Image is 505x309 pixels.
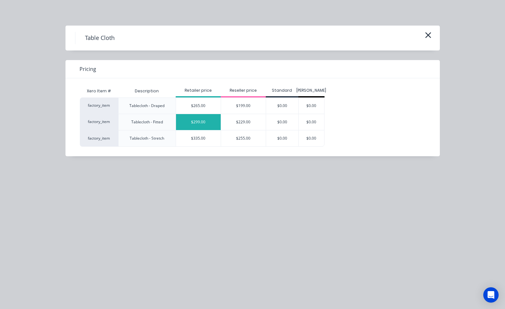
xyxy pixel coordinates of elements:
[75,32,124,44] h4: Table Cloth
[131,119,163,125] div: Tablecloth - Fitted
[266,114,298,130] div: $0.00
[221,88,266,93] div: Reseller price
[266,88,298,93] div: Standard
[299,114,325,130] div: $0.00
[298,88,325,93] div: [PERSON_NAME]
[80,130,118,147] div: factory_item
[266,98,298,114] div: $0.00
[130,135,164,141] div: Tablecloth - Stretch
[130,83,164,99] div: Description
[129,103,165,109] div: Tablecloth - Draped
[80,97,118,114] div: factory_item
[221,98,266,114] div: $199.00
[80,65,96,73] span: Pricing
[176,114,221,130] div: $299.00
[80,85,118,97] div: Xero Item #
[221,130,266,146] div: $255.00
[299,130,325,146] div: $0.00
[176,98,221,114] div: $265.00
[221,114,266,130] div: $229.00
[176,130,221,146] div: $335.00
[299,98,325,114] div: $0.00
[266,130,298,146] div: $0.00
[80,114,118,130] div: factory_item
[176,88,221,93] div: Retailer price
[483,287,499,303] div: Open Intercom Messenger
